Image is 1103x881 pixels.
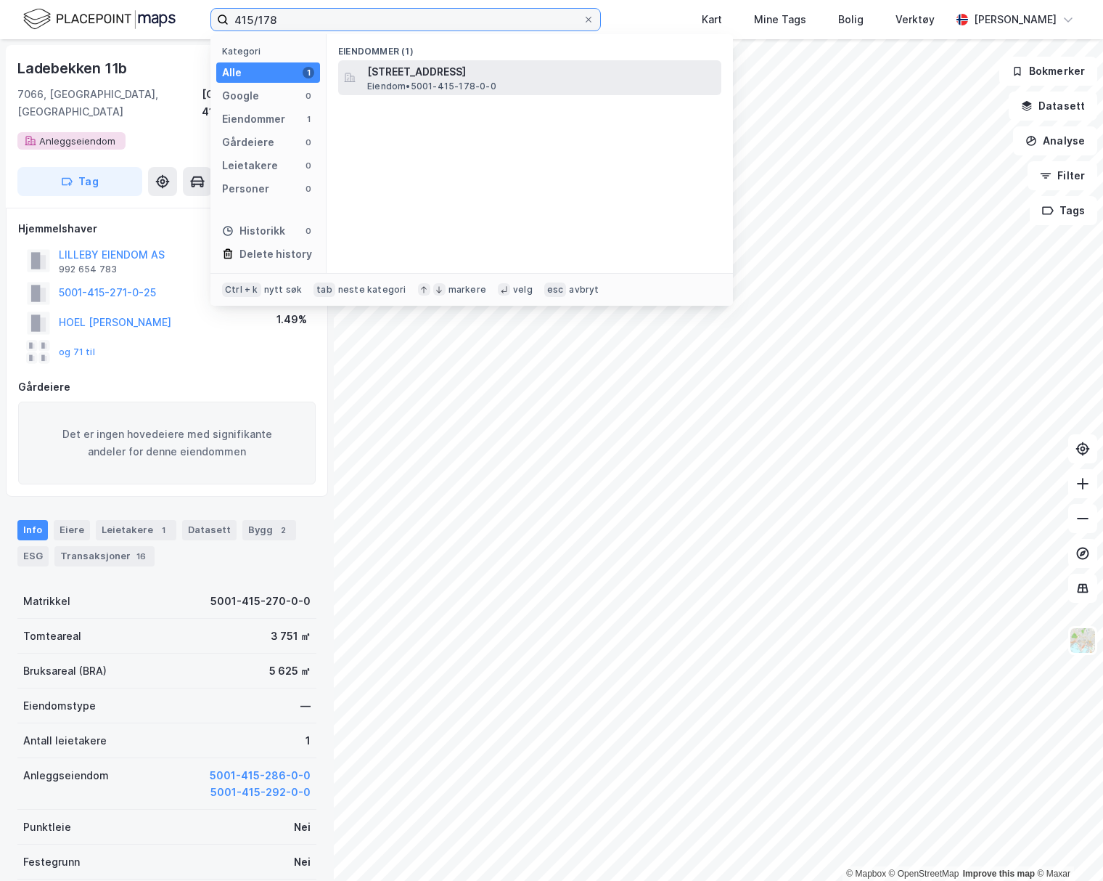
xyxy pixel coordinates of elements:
div: esc [544,283,567,297]
div: 0 [303,160,314,171]
div: Matrikkel [23,593,70,610]
div: neste kategori [338,284,406,296]
div: 0 [303,183,314,195]
div: Gårdeiere [18,378,316,396]
img: logo.f888ab2527a4732fd821a326f86c7f29.svg [23,7,176,32]
div: 1 [156,523,171,537]
div: Hjemmelshaver [18,220,316,237]
div: Bolig [838,11,864,28]
div: Eiendommer [222,110,285,128]
div: 5001-415-270-0-0 [210,593,311,610]
div: 1 [306,732,311,750]
div: Antall leietakere [23,732,107,750]
button: Tag [17,167,142,196]
div: Ctrl + k [222,283,261,297]
div: Verktøy [895,11,935,28]
div: Eiendommer (1) [327,34,733,60]
div: nytt søk [264,284,303,296]
div: Kategori [222,46,320,57]
button: 5001-415-292-0-0 [210,784,311,801]
div: 5 625 ㎡ [269,662,311,680]
div: Tomteareal [23,628,81,645]
div: 992 654 783 [59,264,117,275]
div: markere [448,284,486,296]
div: Det er ingen hovedeiere med signifikante andeler for denne eiendommen [18,402,316,484]
div: Transaksjoner [54,546,155,567]
div: Anleggseiendom [23,767,109,784]
div: Leietakere [222,157,278,174]
div: Festegrunn [23,853,80,871]
div: Eiendomstype [23,697,96,715]
button: Datasett [1009,92,1097,121]
div: 2 [276,523,290,537]
div: Punktleie [23,819,71,836]
div: Personer [222,180,269,198]
div: Historikk [222,222,285,240]
div: Nei [294,819,311,836]
div: Bygg [242,520,296,540]
div: Eiere [54,520,90,540]
div: Datasett [182,520,237,540]
button: Tags [1030,196,1097,225]
div: velg [513,284,533,296]
div: Delete history [239,245,312,263]
div: Leietakere [96,520,176,540]
div: Kart [702,11,722,28]
div: tab [313,283,335,297]
button: Filter [1028,161,1097,190]
div: Nei [294,853,311,871]
div: Bruksareal (BRA) [23,662,107,680]
div: Ladebekken 11b [17,57,130,80]
iframe: Chat Widget [1030,811,1103,881]
div: 0 [303,137,314,148]
div: Gårdeiere [222,134,274,151]
a: OpenStreetMap [889,869,959,879]
div: Info [17,520,48,540]
button: Bokmerker [999,57,1097,86]
div: 16 [134,549,149,564]
div: 3 751 ㎡ [271,628,311,645]
div: 0 [303,225,314,237]
span: [STREET_ADDRESS] [367,63,715,81]
div: 1.49% [276,311,307,328]
button: 5001-415-286-0-0 [210,767,311,784]
div: 7066, [GEOGRAPHIC_DATA], [GEOGRAPHIC_DATA] [17,86,202,121]
input: Søk på adresse, matrikkel, gårdeiere, leietakere eller personer [229,9,583,31]
div: Mine Tags [754,11,806,28]
div: Alle [222,64,242,81]
div: [GEOGRAPHIC_DATA], 415/270 [202,86,316,121]
a: Improve this map [963,869,1035,879]
div: avbryt [569,284,599,296]
div: Google [222,87,259,105]
img: Z [1069,627,1096,654]
a: Mapbox [846,869,886,879]
div: ESG [17,546,49,567]
div: 1 [303,113,314,125]
div: 0 [303,90,314,102]
button: Analyse [1013,126,1097,155]
div: — [300,697,311,715]
div: 1 [303,67,314,78]
div: [PERSON_NAME] [974,11,1057,28]
span: Eiendom • 5001-415-178-0-0 [367,81,496,92]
